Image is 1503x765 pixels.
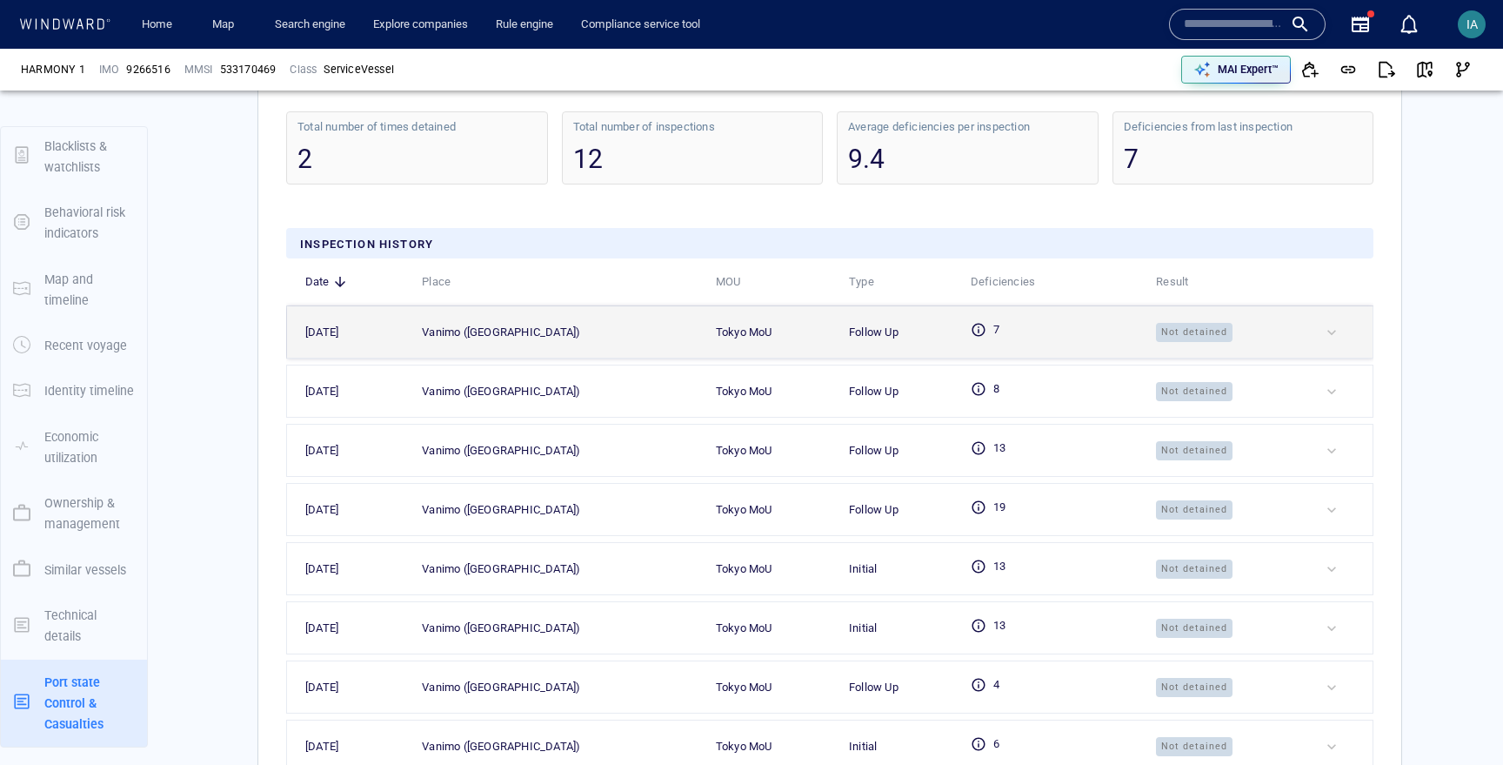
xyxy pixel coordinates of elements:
span: Result [1156,272,1188,292]
div: 9.4 [848,141,1087,177]
button: Get link [1329,50,1367,89]
div: Toggle vessel historical path [1045,63,1071,89]
a: Explore companies [366,10,475,40]
span: 9266516 [126,62,170,77]
p: MAI Expert™ [1218,62,1279,77]
button: Technical details [1,593,147,660]
span: Not detained [1156,678,1232,697]
button: Identity timeline [1,368,147,413]
div: 8 [971,379,999,399]
div: Total number of times detained [297,119,537,134]
span: Not detained [1156,619,1232,638]
span: IA [1466,17,1478,31]
div: [DATE] [305,737,399,756]
a: Recent voyage [1,337,147,353]
p: Technical details [44,605,135,648]
a: Behavioral risk indicators [1,214,147,231]
div: Tokyo MoU [716,323,826,342]
div: 4 [971,675,999,695]
p: IMO [99,62,120,77]
a: Rule engine [489,10,560,40]
div: [DATE] [305,560,399,579]
div: Initial [849,560,948,579]
span: Place [422,272,451,292]
p: Behavioral risk indicators [44,202,135,245]
span: Result [1156,272,1211,292]
button: Add to vessel list [1291,50,1329,89]
button: 45 days[DATE]-[DATE] [242,440,409,470]
div: Focus on vessel path [1019,63,1045,89]
p: Similar vessels [44,560,126,580]
p: MMSI [184,62,213,77]
div: Vanimo ([GEOGRAPHIC_DATA]) [422,619,580,638]
div: Vanimo ([GEOGRAPHIC_DATA]) [422,500,580,520]
a: Economic utilization [1,438,147,454]
div: Total number of inspections [573,119,812,134]
button: Port state Control & Casualties [1,660,147,748]
a: Home [135,10,179,40]
p: Economic utilization [44,426,135,469]
div: [DATE] [305,500,399,520]
button: Recent voyage [1,323,147,368]
div: [DATE] [305,382,399,401]
div: Average deficiencies per inspection [848,119,1087,134]
div: Tokyo MoU [716,560,826,579]
button: Create an AOI. [1071,63,1099,89]
span: 45 days [256,447,295,460]
span: MOU [716,272,764,292]
button: IA [1454,7,1489,42]
span: MOU [716,272,741,292]
div: Initial [849,737,948,756]
div: Activity timeline [9,17,85,44]
button: Visual Link Analysis [1444,50,1482,89]
div: Vanimo ([GEOGRAPHIC_DATA]) [422,382,580,401]
a: Identity timeline [1,382,147,399]
a: Search engine [268,10,352,40]
div: Follow Up [849,441,948,460]
button: Map and timeline [1,257,147,324]
div: Vanimo ([GEOGRAPHIC_DATA]) [422,323,580,342]
div: Vanimo ([GEOGRAPHIC_DATA]) [422,441,580,460]
a: Technical details [1,616,147,633]
p: Ownership & management [44,493,135,535]
div: 19 [971,498,1005,517]
div: 6 [971,735,999,754]
span: Deficiencies [971,272,1035,292]
a: Map and timeline [1,280,147,297]
div: 13 [971,557,1005,576]
button: Economic utilization [1,414,147,481]
div: Vanimo ([GEOGRAPHIC_DATA]) [422,560,580,579]
a: Similar vessels [1,560,147,577]
div: Follow Up [849,382,948,401]
p: Recent voyage [44,335,127,356]
div: Deficiencies from last inspection [1124,119,1363,134]
button: View on map [1406,50,1444,89]
div: Initial [849,619,948,638]
p: Identity timeline [44,380,134,401]
span: Not detained [1156,737,1232,756]
span: Not detained [1156,323,1232,342]
div: [DATE] - [DATE] [298,441,373,468]
div: Follow Up [849,500,948,520]
div: Tokyo MoU [716,441,826,460]
div: 2 [297,141,537,177]
button: Blacklists & watchlists [1,124,147,191]
div: ServiceVessel [324,62,394,77]
a: Compliance service tool [574,10,707,40]
p: Port state Control & Casualties [44,672,135,735]
div: HARMONY 1 [21,62,85,77]
button: MAI Expert™ [1181,56,1291,84]
span: Deficiencies [971,272,1058,292]
div: Tokyo MoU [716,382,826,401]
div: Tokyo MoU [716,678,826,697]
span: Inspection History [300,238,433,251]
button: Map [198,10,254,40]
p: Class [290,62,317,77]
span: Type [849,272,897,292]
div: 7 [1124,141,1363,177]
